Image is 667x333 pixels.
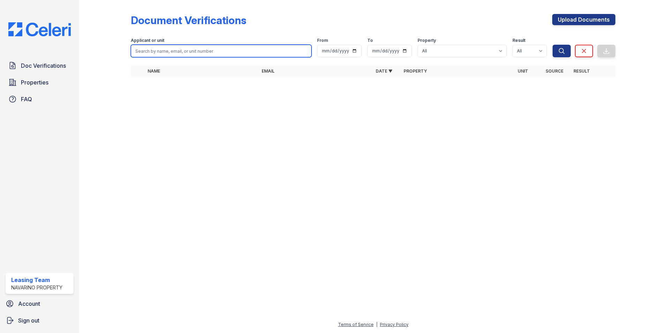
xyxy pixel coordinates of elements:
span: Account [18,299,40,308]
a: Unit [518,68,528,74]
label: From [317,38,328,43]
a: Account [3,297,76,311]
a: FAQ [6,92,74,106]
a: Source [546,68,563,74]
div: | [376,322,377,327]
a: Doc Verifications [6,59,74,73]
a: Privacy Policy [380,322,409,327]
label: Applicant or unit [131,38,164,43]
div: Navarino Property [11,284,62,291]
div: Leasing Team [11,276,62,284]
div: Document Verifications [131,14,246,27]
a: Date ▼ [376,68,392,74]
a: Sign out [3,313,76,327]
a: Name [148,68,160,74]
span: Properties [21,78,48,87]
label: Result [512,38,525,43]
a: Property [404,68,427,74]
label: Property [418,38,436,43]
a: Email [262,68,275,74]
label: To [367,38,373,43]
input: Search by name, email, or unit number [131,45,312,57]
span: Doc Verifications [21,61,66,70]
a: Properties [6,75,74,89]
a: Terms of Service [338,322,374,327]
a: Result [574,68,590,74]
a: Upload Documents [552,14,615,25]
span: FAQ [21,95,32,103]
span: Sign out [18,316,39,325]
img: CE_Logo_Blue-a8612792a0a2168367f1c8372b55b34899dd931a85d93a1a3d3e32e68fde9ad4.png [3,22,76,36]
